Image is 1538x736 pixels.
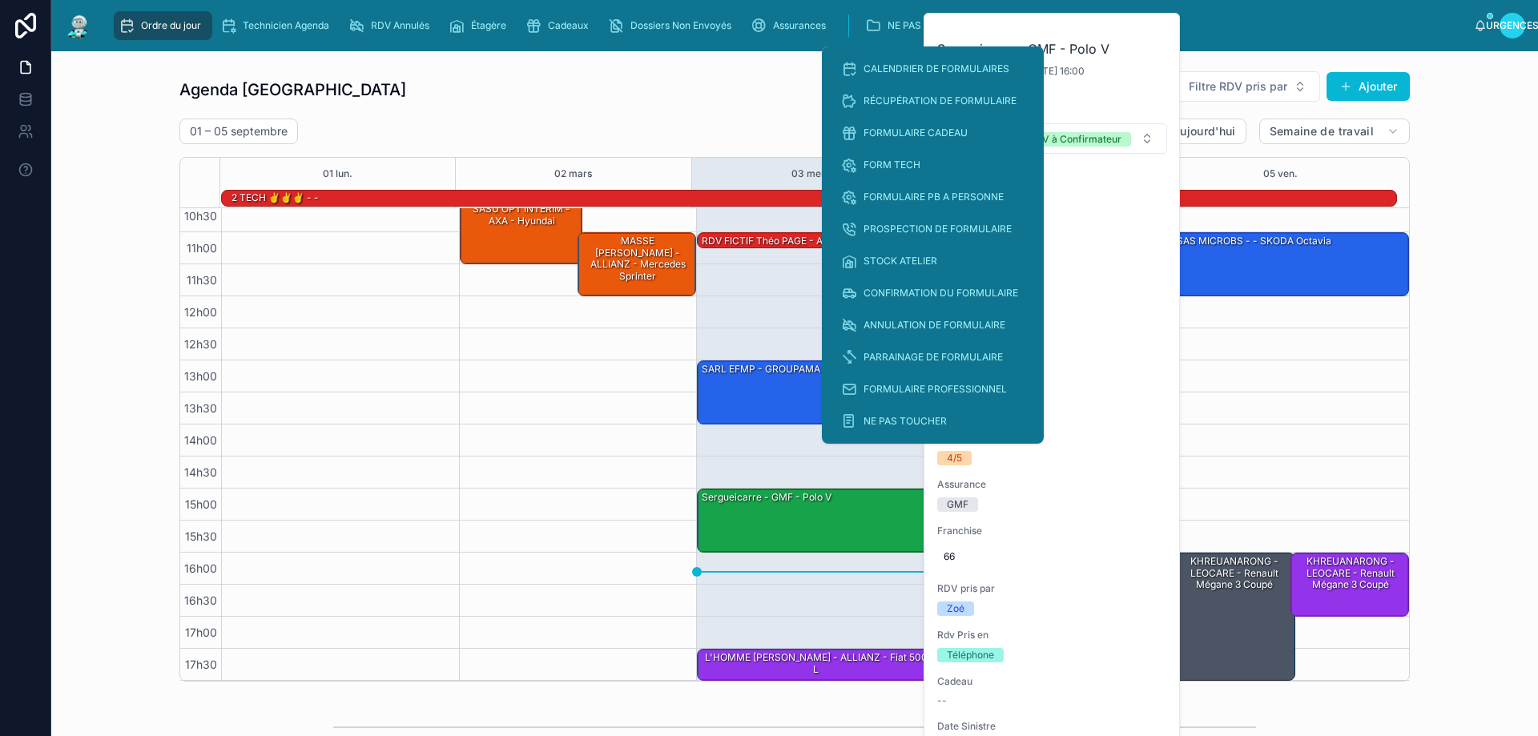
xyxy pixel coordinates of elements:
button: 05 ven. [1263,158,1298,190]
font: 02 mars [554,167,592,179]
font: [DATE] 16:00 [1026,65,1085,77]
font: Technicien Agenda [243,19,329,31]
font: 15h30 [185,529,217,543]
a: CALENDRIER DE FORMULAIRES [831,54,1034,83]
a: RDV Annulés [344,11,441,40]
a: Étagère [444,11,517,40]
font: 17h30 [185,658,217,671]
font: 66 [944,550,955,562]
div: SARL EFMP - GROUPAMA - Clio 3 [698,361,933,424]
font: SARL EFMP - GROUPAMA - Clio 3 [702,363,856,375]
font: 13h00 [184,369,217,383]
font: Assurance [937,478,986,490]
a: NE PAS TOUCHER [860,11,1003,40]
div: RDV FICTIF Théo PAGE - AXA - ford mustang [698,233,933,249]
font: GMF [947,498,968,510]
font: 11h30 [187,273,217,287]
a: RÉCUPÉRATION DE FORMULAIRE [831,86,1034,115]
div: MASSE [PERSON_NAME] - ALLIANZ - Mercedes sprinter [578,233,695,296]
div: SAS MICROBS - - SKODA Octavia [1173,233,1408,296]
font: PROSPECTION DE FORMULAIRE [864,223,1012,235]
font: Assurances [773,19,826,31]
a: Cadeaux [521,11,600,40]
font: KHREUANARONG - LEOCARE - Renault Mégane 3 coupé [1190,555,1278,590]
img: Logo de l'application [64,13,93,38]
font: 15h00 [185,497,217,511]
a: FORMULAIRE CADEAU [831,119,1034,147]
font: RDV FICTIF Théo PAGE - AXA - ford mustang [702,235,908,247]
font: Zoé [947,602,964,614]
font: CONFIRMATION DU FORMULAIRE [864,287,1018,299]
a: NE PAS TOUCHER [831,407,1034,436]
a: FORM TECH [831,151,1034,179]
a: STOCK ATELIER [831,247,1034,275]
button: Aujourd'hui [1162,119,1246,144]
font: 01 – 05 septembre [190,124,288,138]
font: FORM TECH [864,159,920,171]
font: 03 mer. [791,167,827,179]
a: Ordre du jour [114,11,212,40]
font: Cadeau [937,675,972,687]
font: SAS MICROBS - - SKODA Octavia [1177,235,1331,247]
font: Dossiers Non Envoyés [630,19,731,31]
button: 03 mer. [791,158,827,190]
font: 16h00 [184,561,217,575]
font: RDV Annulés [371,19,429,31]
font: Sergueicarre - GMF - Polo V [937,41,1109,57]
a: Technicien Agenda [215,11,340,40]
a: Dossiers Non Envoyés [603,11,743,40]
a: FORMULAIRE PB A PERSONNE [831,183,1034,211]
button: Bouton de sélection [1175,71,1320,102]
font: RDV pris par [937,582,995,594]
font: Rdv Pris en [937,629,988,641]
font: 14h30 [184,465,217,479]
font: L'HOMME [PERSON_NAME] - ALLIANZ - Fiat 500 L [705,651,928,674]
font: NE PAS TOUCHER [888,19,971,31]
font: FORMULAIRE PROFESSIONNEL [864,383,1007,395]
button: 01 lun. [323,158,352,190]
font: Filtre RDV pris par [1189,79,1287,93]
font: 2 TECH ✌️✌️✌️ - - [232,191,319,203]
a: ANNULATION DE FORMULAIRE [831,311,1034,340]
font: 4/5 [947,452,962,464]
button: Semaine de travail [1259,119,1410,144]
font: Téléphone [947,649,994,661]
font: 11h00 [187,241,217,255]
font: 05 ven. [1263,167,1298,179]
a: Assurances [746,11,837,40]
font: NE PAS TOUCHER [864,415,947,427]
font: 16h30 [184,593,217,607]
font: FORMULAIRE CADEAU [864,127,968,139]
a: CONFIRMATION DU FORMULAIRE [831,279,1034,308]
div: KHREUANARONG - LEOCARE - Renault Mégane 3 coupé [1173,553,1294,680]
button: Ajouter [1327,72,1410,101]
font: Cadeaux [548,19,589,31]
font: 13h30 [184,401,217,415]
font: Ajouter [1359,79,1397,93]
font: 17h00 [185,625,217,639]
div: 2 TECH ✌️✌️✌️ - - [230,190,320,206]
font: 14h00 [184,433,217,447]
font: SASU OPT INTERIM - AXA - hyundai [473,203,570,226]
div: KHREUANARONG - LEOCARE - Renault Mégane 3 coupé [1291,553,1408,616]
div: contenu déroulant [106,8,1474,43]
font: -- [937,694,947,706]
font: 12h00 [184,305,217,319]
font: Ordre du jour [141,19,201,31]
div: L'HOMME [PERSON_NAME] - ALLIANZ - Fiat 500 L [698,650,933,680]
a: PARRAINAGE DE FORMULAIRE [831,343,1034,372]
font: Semaine de travail [1270,124,1374,138]
div: SASU OPT INTERIM - AXA - hyundai [461,201,582,263]
font: 10h30 [184,209,217,223]
font: FORMULAIRE PB A PERSONNE [864,191,1004,203]
button: 02 mars [554,158,592,190]
font: Sergueicarre - GMF - Polo V [702,491,831,503]
font: MASSE [PERSON_NAME] - ALLIANZ - Mercedes sprinter [590,235,686,281]
font: Étagère [471,19,506,31]
font: 12h30 [184,337,217,351]
font: 01 lun. [323,167,352,179]
font: RÉCUPÉRATION DE FORMULAIRE [864,95,1017,107]
button: Bouton de sélection [938,123,1167,154]
font: PARRAINAGE DE FORMULAIRE [864,351,1003,363]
